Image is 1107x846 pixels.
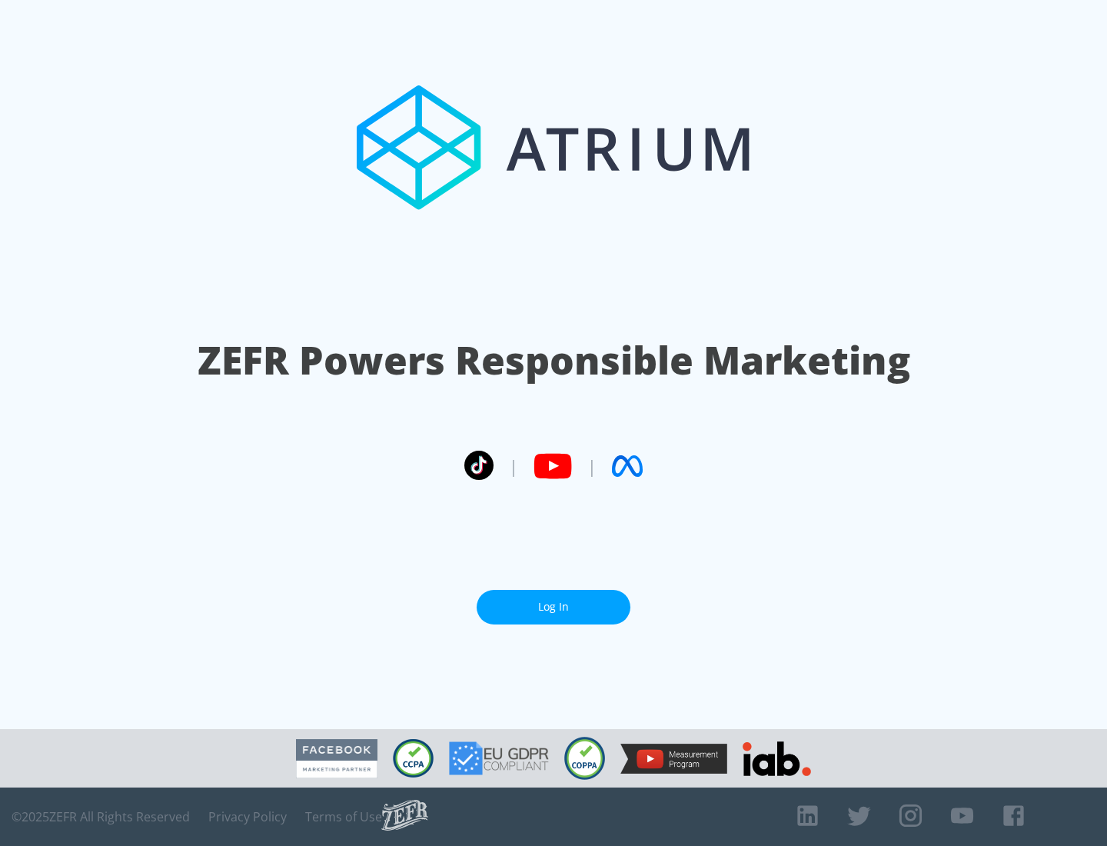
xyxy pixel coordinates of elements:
img: Facebook Marketing Partner [296,739,377,778]
img: IAB [743,741,811,776]
img: COPPA Compliant [564,737,605,780]
img: GDPR Compliant [449,741,549,775]
span: © 2025 ZEFR All Rights Reserved [12,809,190,824]
a: Privacy Policy [208,809,287,824]
span: | [587,455,597,478]
img: YouTube Measurement Program [620,744,727,774]
a: Terms of Use [305,809,382,824]
img: CCPA Compliant [393,739,434,778]
span: | [509,455,518,478]
a: Log In [477,590,630,625]
h1: ZEFR Powers Responsible Marketing [198,334,910,387]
